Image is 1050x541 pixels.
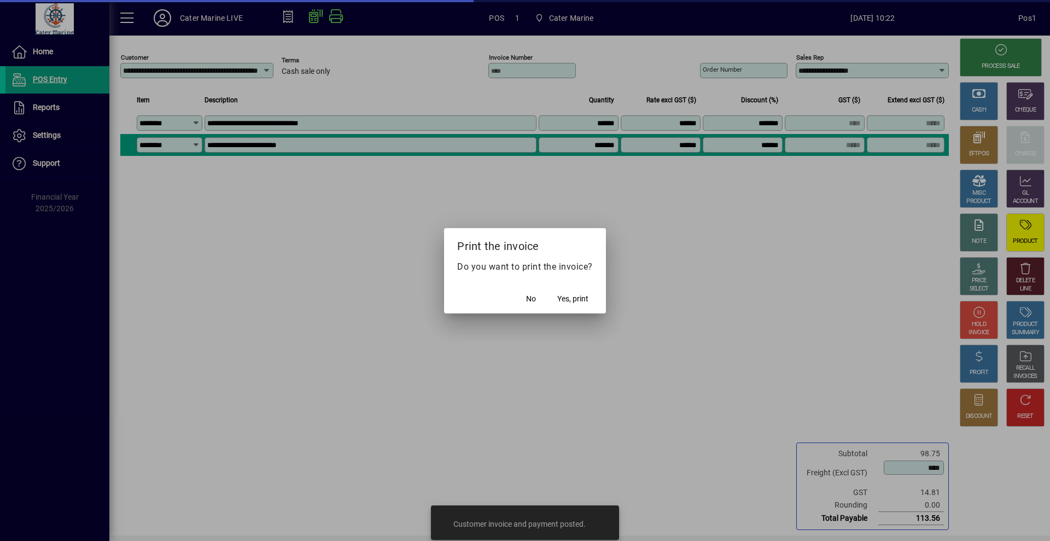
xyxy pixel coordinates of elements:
[553,289,593,309] button: Yes, print
[457,260,593,274] p: Do you want to print the invoice?
[444,228,606,260] h2: Print the invoice
[557,293,588,305] span: Yes, print
[514,289,549,309] button: No
[526,293,536,305] span: No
